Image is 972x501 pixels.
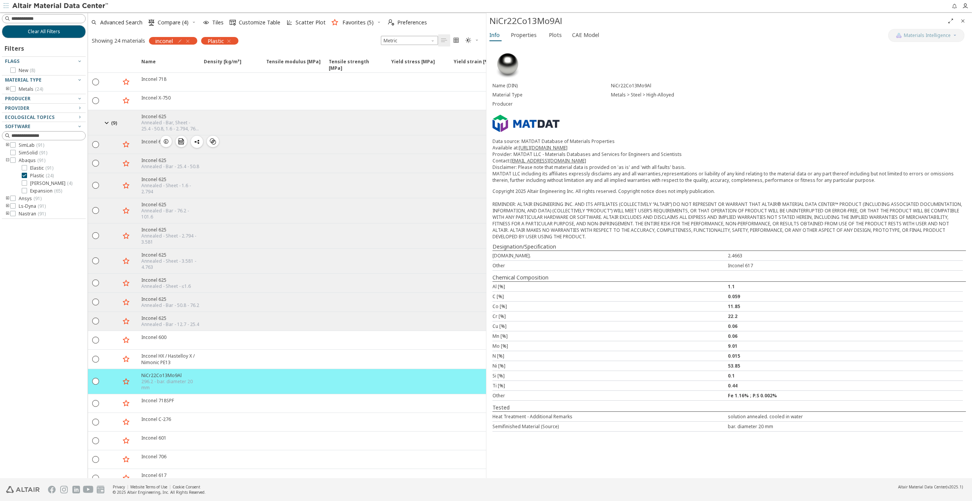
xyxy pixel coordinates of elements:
div: Ni [%] [492,363,728,369]
span: ( 8 ) [30,67,35,74]
div: Annealed - Bar - 12.7 - 25.4 [141,321,199,328]
div: Inconel HX / Hastelloy X / Nimonic PE13 [141,353,199,366]
i:  [441,37,447,43]
div: Unit System [381,36,438,45]
span: [PERSON_NAME] [30,180,72,186]
div: solution annealed. cooled in water [728,413,963,420]
button: Similar Materials [207,136,219,147]
span: Favorites (5) [342,20,374,25]
button: Favorite [120,138,132,151]
span: Materials Intelligence [904,32,951,39]
span: Compare (4) [158,20,189,25]
span: Tensile strength [MPa] [329,58,384,72]
div: Filters [2,38,28,56]
div: Copyright 2025 Altair Engineering Inc. All rights reserved. Copyright notice does not imply publi... [492,188,966,240]
button: Favorite [120,230,132,242]
span: Expand [103,58,120,72]
img: Altair Engineering [6,486,40,493]
a: Privacy [113,484,125,490]
div: Name (DIN) [492,83,611,89]
div: Mo [%] [492,343,728,349]
div: Inconel C-276 [141,416,171,422]
div: N [%] [492,353,728,359]
div: Ti [%] [492,382,728,389]
span: Ansys [19,196,42,202]
div: Inconel 625 [141,138,166,145]
div: Inconel 625 [141,176,199,183]
span: Plastic [30,173,54,179]
i: toogle group [5,211,10,217]
div: Annealed - Sheet - 3.581 - 4.763 [141,258,199,270]
img: Material Type Image [492,49,523,80]
button: Favorite [120,376,132,388]
div: 9.01 [728,343,963,349]
div: Cu [%] [492,323,728,329]
span: ( 24 ) [35,86,43,92]
button: Provider [2,104,86,113]
span: Preferences [397,20,427,25]
button: Favorite [120,416,132,428]
div: C [%] [492,293,728,300]
div: Inconel X-750 [141,95,171,101]
div: Inconel 718 [141,76,166,82]
span: ( 91 ) [38,210,46,217]
button: Clear All Filters [2,25,86,38]
div: Other [492,262,728,269]
button: Favorite [120,472,132,484]
div: Inconel 625 [141,296,199,302]
span: ( 24 ) [46,172,54,179]
div: 22.2 [728,313,963,320]
span: Nastran [19,211,46,217]
img: AI Copilot [896,32,902,39]
span: Clear All Filters [28,29,60,35]
span: Customize Table [239,20,280,25]
button: Favorite [120,180,132,192]
button: Favorite [120,277,132,289]
button: Download PDF [176,136,187,147]
div: Metals > Steel > High-Alloyed [611,92,966,98]
span: Ls-Dyna [19,203,46,209]
span: Expansion [30,188,62,194]
span: Tensile modulus [MPa] [262,58,324,72]
i:  [453,37,459,43]
span: ( 91 ) [34,195,42,202]
div: 0.06 [728,333,963,339]
button: Favorite [120,205,132,217]
div: 296.2 - bar. diameter 20 mm [141,379,199,391]
div: bar. diameter 20 mm [728,423,963,430]
span: SimLab [19,142,44,148]
i:  [178,138,184,145]
button: Theme [462,34,482,47]
span: Metric [381,36,438,45]
div: 0.059 [728,293,963,300]
a: Cookie Consent [173,484,200,490]
div: Inconel 601 [141,435,166,441]
div: 0.015 [728,353,963,359]
i: toogle group [5,157,10,164]
span: Software [5,123,30,130]
div: Heat Treatment - Additional Remarks [492,413,728,420]
span: Tiles [212,20,224,25]
div: Al [%] [492,283,728,290]
div: Annealed - Bar - 25.4 - 50.8 [141,164,199,170]
button: Favorite [120,95,132,107]
div: Inconel 625 [141,315,199,321]
span: ( 91 ) [36,142,44,148]
div: © 2025 Altair Engineering, Inc. All Rights Reserved. [113,490,206,495]
div: Other [492,392,728,399]
span: Tensile strength [MPa] [324,58,387,72]
div: Annealed - Sheet - 2.794 - 3.581 [141,233,199,245]
span: ( 91 ) [38,203,46,209]
span: Name [141,58,156,72]
span: CAE Model [572,29,599,41]
i: toogle group [5,196,10,202]
i:  [230,19,236,26]
img: Altair Material Data Center [12,2,109,10]
img: Logo - Provider [492,115,560,132]
div: 0.44 [728,382,963,389]
div: [DOMAIN_NAME]. [492,252,728,259]
div: 53.85 [728,363,963,369]
button: Close [957,15,969,27]
div: Tested [492,404,966,411]
div: Inconel 625 [141,157,199,164]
